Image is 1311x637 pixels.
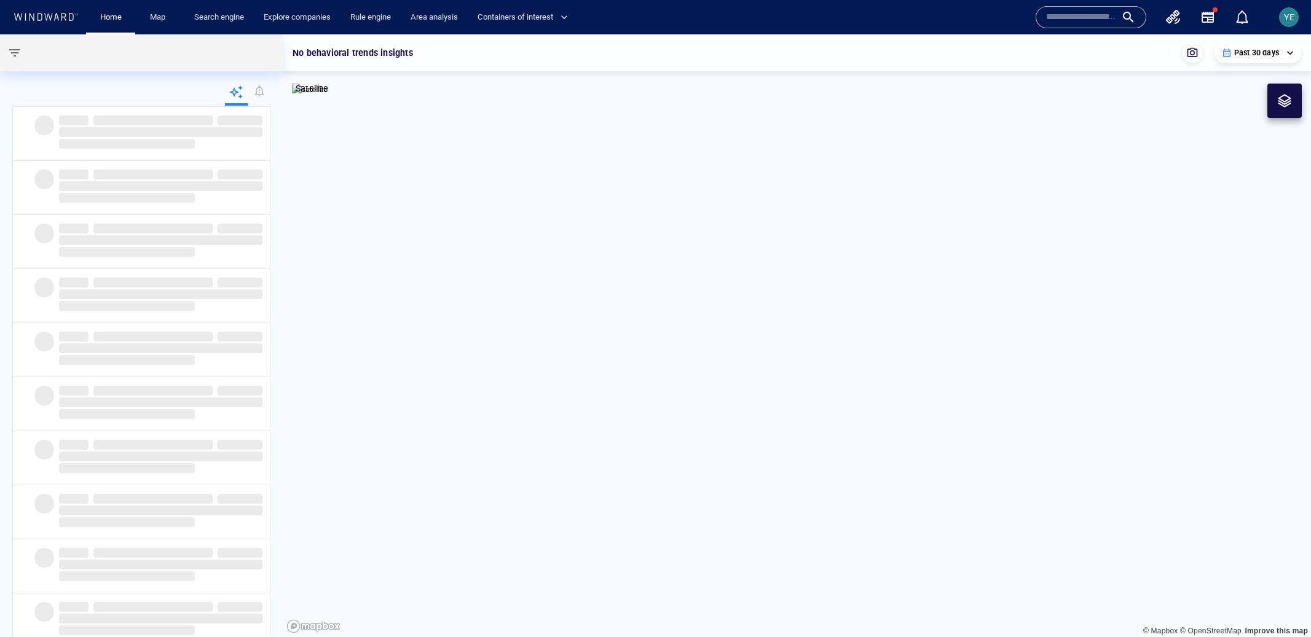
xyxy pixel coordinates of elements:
[218,115,262,125] span: ‌
[34,440,54,459] span: ‌
[292,84,328,96] img: satellite
[59,397,262,407] span: ‌
[59,139,195,149] span: ‌
[218,278,262,287] span: ‌
[1222,47,1294,58] div: Past 30 days
[93,494,213,504] span: ‌
[59,247,195,257] span: ‌
[59,278,89,287] span: ‌
[59,463,195,473] span: ‌
[59,332,89,342] span: ‌
[1234,47,1279,58] p: Past 30 days
[59,235,262,245] span: ‌
[1277,5,1301,29] button: YE
[59,170,89,179] span: ‌
[34,115,54,135] span: ‌
[218,386,262,396] span: ‌
[93,548,213,558] span: ‌
[1180,627,1242,635] a: OpenStreetMap
[59,506,262,515] span: ‌
[59,409,195,419] span: ‌
[93,602,213,612] span: ‌
[93,386,213,396] span: ‌
[93,332,213,342] span: ‌
[59,560,262,569] span: ‌
[59,181,262,191] span: ‌
[293,45,413,60] p: No behavioral trends insights
[59,451,262,461] span: ‌
[93,115,213,125] span: ‌
[93,224,213,233] span: ‌
[59,386,89,396] span: ‌
[59,343,262,353] span: ‌
[59,548,89,558] span: ‌
[34,548,54,568] span: ‌
[218,332,262,342] span: ‌
[1284,12,1294,22] span: YE
[34,494,54,514] span: ‌
[93,440,213,450] span: ‌
[189,7,249,28] a: Search engine
[59,289,262,299] span: ‌
[140,7,179,28] button: Map
[34,386,54,405] span: ‌
[59,127,262,137] span: ‌
[59,355,195,365] span: ‌
[34,332,54,351] span: ‌
[93,170,213,179] span: ‌
[91,7,130,28] button: Home
[478,10,568,25] span: Containers of interest
[1235,10,1250,25] div: Notification center
[59,301,195,311] span: ‌
[473,7,578,28] button: Containers of interest
[259,7,336,28] a: Explore companies
[218,548,262,558] span: ‌
[218,494,262,504] span: ‌
[59,193,195,203] span: ‌
[218,170,262,179] span: ‌
[59,614,262,623] span: ‌
[59,625,195,635] span: ‌
[59,517,195,527] span: ‌
[145,7,175,28] a: Map
[345,7,396,28] a: Rule engine
[59,115,89,125] span: ‌
[93,278,213,287] span: ‌
[34,224,54,243] span: ‌
[59,224,89,233] span: ‌
[59,440,89,450] span: ‌
[1245,627,1308,635] a: Map feedback
[218,224,262,233] span: ‌
[59,602,89,612] span: ‌
[34,278,54,297] span: ‌
[406,7,463,28] a: Area analysis
[296,81,328,96] p: Satellite
[1259,582,1302,628] iframe: Chat
[218,602,262,612] span: ‌
[218,440,262,450] span: ‌
[286,619,341,633] a: Mapbox logo
[1143,627,1178,635] a: Mapbox
[34,602,54,622] span: ‌
[59,571,195,581] span: ‌
[95,7,127,28] a: Home
[34,170,54,189] span: ‌
[59,494,89,504] span: ‌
